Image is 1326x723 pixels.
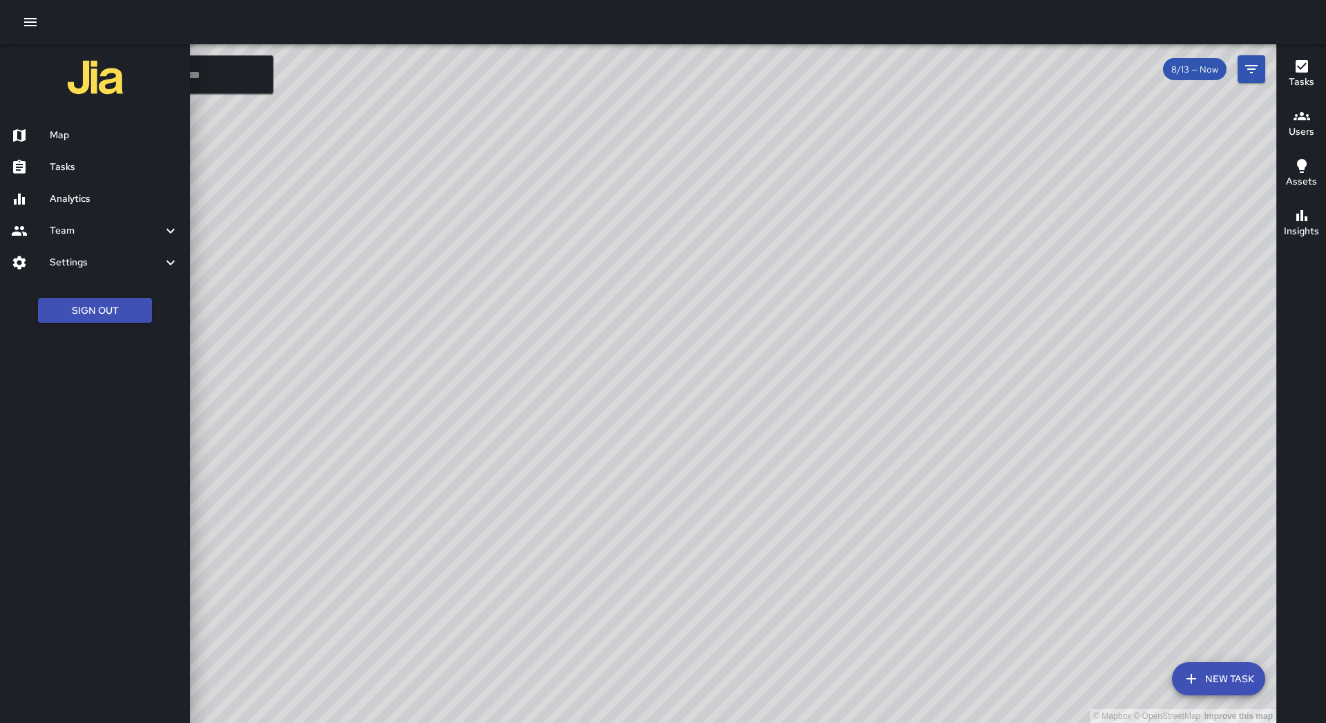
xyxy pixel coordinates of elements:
h6: Team [50,223,162,238]
button: New Task [1172,662,1265,695]
h6: Tasks [50,160,179,175]
button: Sign Out [38,298,152,323]
h6: Settings [50,255,162,270]
img: jia-logo [68,50,123,105]
h6: Users [1289,124,1314,140]
h6: Insights [1284,224,1319,239]
h6: Assets [1286,174,1317,189]
h6: Analytics [50,191,179,207]
h6: Map [50,128,179,143]
h6: Tasks [1289,75,1314,90]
